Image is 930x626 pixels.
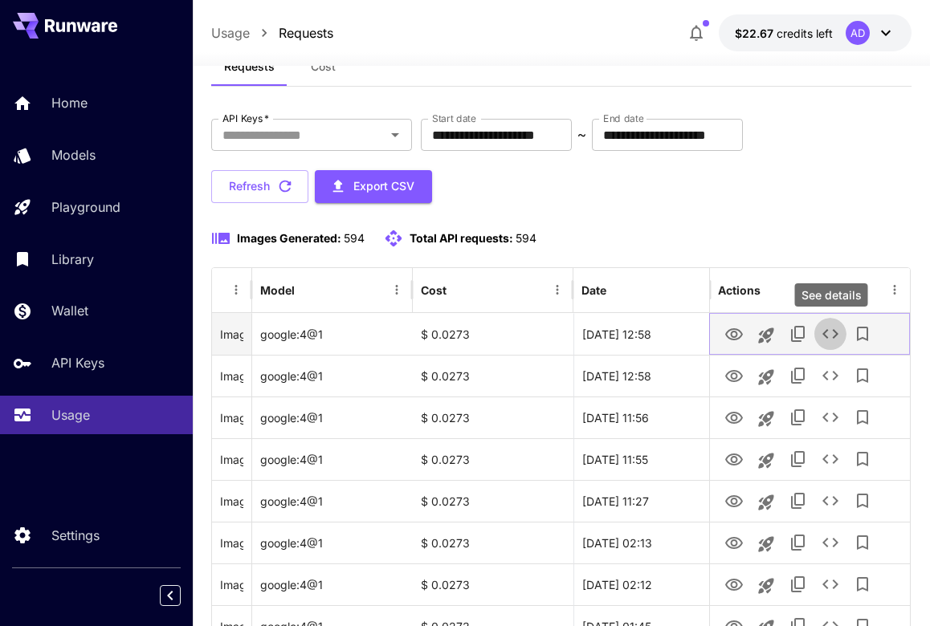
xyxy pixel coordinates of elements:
[814,360,846,392] button: See details
[782,318,814,350] button: Copy TaskUUID
[252,522,413,563] div: google:4@1
[573,480,734,522] div: 30 Aug, 2025 11:27
[846,443,879,475] button: Add to library
[750,445,782,477] button: Launch in playground
[432,112,476,125] label: Start date
[814,443,846,475] button: See details
[252,563,413,605] div: google:4@1
[51,250,94,269] p: Library
[814,485,846,517] button: See details
[296,278,319,301] button: Sort
[708,278,730,301] button: Menu
[750,486,782,518] button: Launch in playground
[718,359,750,392] button: View Image
[573,396,734,438] div: 30 Aug, 2025 11:56
[718,567,750,600] button: View Image
[782,568,814,600] button: Copy TaskUUID
[413,522,573,563] div: $ 0.0273
[735,26,777,40] span: $22.67
[782,526,814,559] button: Copy TaskUUID
[750,528,782,560] button: Launch in playground
[846,21,870,45] div: AD
[814,568,846,600] button: See details
[750,403,782,435] button: Launch in playground
[51,197,120,217] p: Playground
[750,570,782,602] button: Launch in playground
[846,568,879,600] button: Add to library
[846,485,879,517] button: Add to library
[220,356,243,396] div: Click to copy prompt
[846,401,879,433] button: Add to library
[260,283,295,297] div: Model
[782,401,814,433] button: Copy TaskUUID
[573,563,734,605] div: 30 Aug, 2025 02:12
[573,355,734,396] div: 30 Aug, 2025 12:58
[603,112,643,125] label: End date
[814,401,846,433] button: See details
[413,355,573,396] div: $ 0.0273
[252,396,413,438] div: google:4@1
[846,318,879,350] button: Add to library
[172,581,193,610] div: Collapse sidebar
[384,124,406,146] button: Open
[211,170,308,203] button: Refresh
[252,480,413,522] div: google:4@1
[51,301,88,320] p: Wallet
[448,278,471,301] button: Sort
[814,526,846,559] button: See details
[782,443,814,475] button: Copy TaskUUID
[222,112,269,125] label: API Keys
[224,59,275,74] span: Requests
[883,278,906,301] button: Menu
[546,278,569,301] button: Menu
[410,231,513,245] span: Total API requests:
[516,231,536,245] span: 594
[385,278,408,301] button: Menu
[782,360,814,392] button: Copy TaskUUID
[220,397,243,438] div: Click to copy prompt
[252,438,413,480] div: google:4@1
[225,278,247,301] button: Menu
[795,283,868,307] div: See details
[51,526,100,545] p: Settings
[315,170,432,203] button: Export CSV
[581,283,606,297] div: Date
[51,405,90,425] p: Usage
[782,485,814,517] button: Copy TaskUUID
[220,522,243,563] div: Click to copy prompt
[413,396,573,438] div: $ 0.0273
[735,25,833,42] div: $22.667
[421,283,447,297] div: Cost
[220,439,243,480] div: Click to copy prompt
[718,317,750,350] button: View Image
[777,26,833,40] span: credits left
[608,278,630,301] button: Sort
[846,360,879,392] button: Add to library
[718,283,761,297] div: Actions
[211,23,250,43] a: Usage
[211,23,333,43] nav: breadcrumb
[573,522,734,563] div: 30 Aug, 2025 02:13
[237,231,341,245] span: Images Generated:
[51,145,96,165] p: Models
[413,313,573,355] div: $ 0.0273
[279,23,333,43] a: Requests
[51,353,104,372] p: API Keys
[750,319,782,352] button: Launch in playground
[719,14,912,51] button: $22.667AD
[846,526,879,559] button: Add to library
[573,438,734,480] div: 30 Aug, 2025 11:55
[220,314,243,355] div: Click to copy prompt
[718,400,750,433] button: View Image
[220,564,243,605] div: Click to copy prompt
[577,125,586,144] p: ~
[573,313,734,355] div: 30 Aug, 2025 12:58
[718,442,750,475] button: View Image
[160,585,181,606] button: Collapse sidebar
[814,318,846,350] button: See details
[413,563,573,605] div: $ 0.0273
[51,93,88,112] p: Home
[718,526,750,559] button: View Image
